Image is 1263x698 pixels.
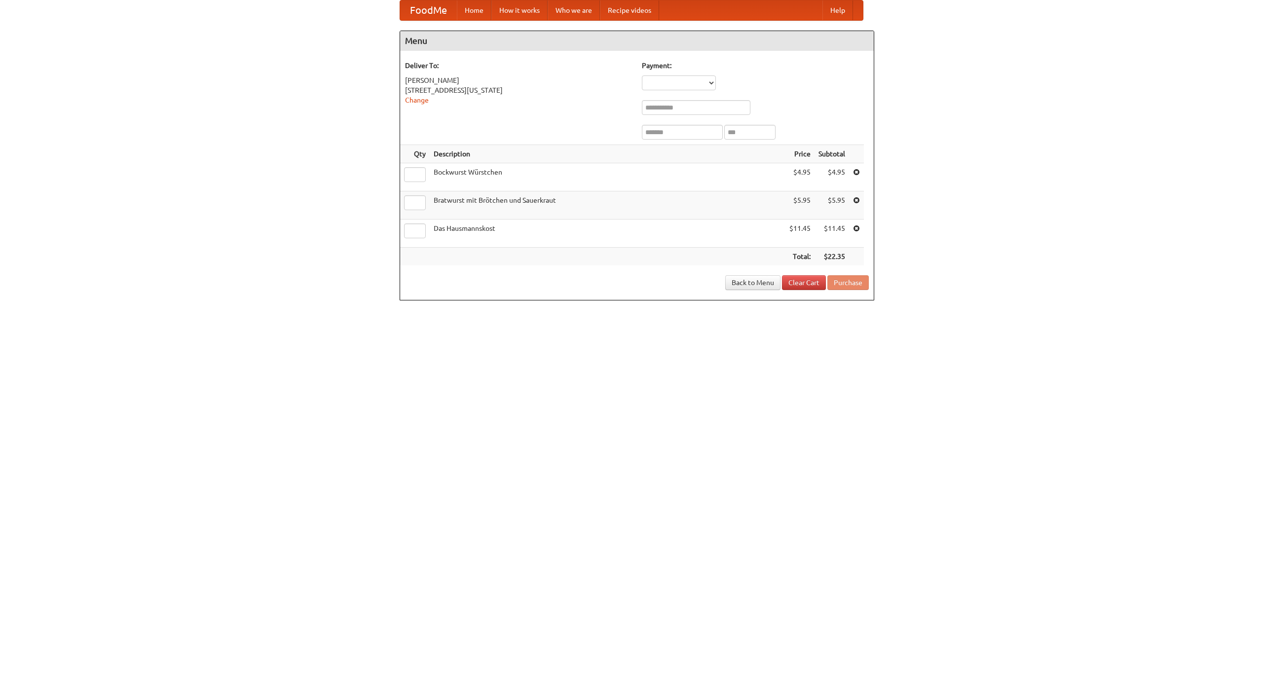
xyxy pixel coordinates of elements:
[457,0,491,20] a: Home
[815,248,849,266] th: $22.35
[725,275,780,290] a: Back to Menu
[815,220,849,248] td: $11.45
[815,191,849,220] td: $5.95
[400,145,430,163] th: Qty
[815,163,849,191] td: $4.95
[827,275,869,290] button: Purchase
[430,145,785,163] th: Description
[548,0,600,20] a: Who we are
[400,0,457,20] a: FoodMe
[785,145,815,163] th: Price
[822,0,853,20] a: Help
[785,163,815,191] td: $4.95
[815,145,849,163] th: Subtotal
[491,0,548,20] a: How it works
[785,220,815,248] td: $11.45
[405,85,632,95] div: [STREET_ADDRESS][US_STATE]
[600,0,659,20] a: Recipe videos
[405,61,632,71] h5: Deliver To:
[400,31,874,51] h4: Menu
[785,191,815,220] td: $5.95
[405,96,429,104] a: Change
[782,275,826,290] a: Clear Cart
[430,191,785,220] td: Bratwurst mit Brötchen und Sauerkraut
[430,163,785,191] td: Bockwurst Würstchen
[430,220,785,248] td: Das Hausmannskost
[405,75,632,85] div: [PERSON_NAME]
[642,61,869,71] h5: Payment:
[785,248,815,266] th: Total:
